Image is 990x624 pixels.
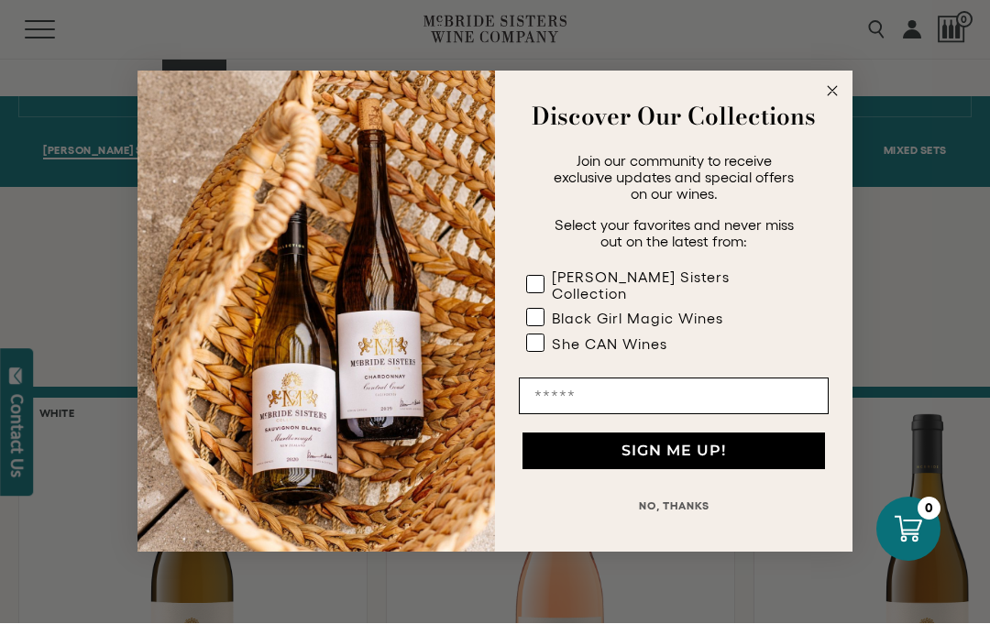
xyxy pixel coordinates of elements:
[137,71,495,553] img: 42653730-7e35-4af7-a99d-12bf478283cf.jpeg
[522,433,825,470] button: SIGN ME UP!
[552,336,667,353] div: She CAN Wines
[918,498,940,520] div: 0
[821,81,843,103] button: Close dialog
[532,99,816,135] strong: Discover Our Collections
[552,311,723,327] div: Black Girl Magic Wines
[519,488,829,525] button: NO, THANKS
[555,217,794,250] span: Select your favorites and never miss out on the latest from:
[554,153,794,203] span: Join our community to receive exclusive updates and special offers on our wines.
[552,269,792,302] div: [PERSON_NAME] Sisters Collection
[519,378,829,415] input: Email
